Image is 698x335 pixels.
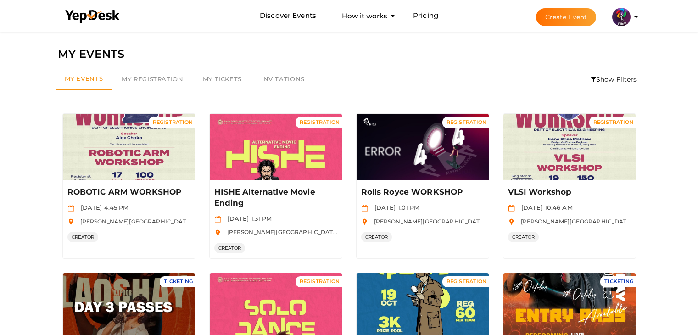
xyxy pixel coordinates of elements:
button: Create Event [536,8,597,26]
button: How it works [339,7,390,24]
span: [DATE] 4:45 PM [76,204,129,211]
span: [PERSON_NAME][GEOGRAPHIC_DATA], [GEOGRAPHIC_DATA], [GEOGRAPHIC_DATA], [GEOGRAPHIC_DATA], [GEOGRAP... [223,229,603,235]
span: My Tickets [203,75,242,83]
p: Rolls Royce WORKSHOP [361,187,482,198]
span: CREATOR [67,232,99,242]
a: Pricing [413,7,438,24]
img: 5BK8ZL5P_small.png [612,8,631,26]
span: [DATE] 1:01 PM [370,204,420,211]
p: HISHE Alternative Movie Ending [214,187,335,209]
span: Invitations [261,75,305,83]
img: location.svg [361,218,368,225]
p: VLSI Workshop [508,187,629,198]
span: [PERSON_NAME][GEOGRAPHIC_DATA], [GEOGRAPHIC_DATA], [GEOGRAPHIC_DATA], [GEOGRAPHIC_DATA], [GEOGRAP... [76,218,456,225]
span: My Events [65,75,103,82]
span: [DATE] 1:31 PM [223,215,272,222]
div: MY EVENTS [58,45,641,63]
span: My Registration [122,75,183,83]
a: My Tickets [193,69,251,90]
img: calendar.svg [214,216,221,223]
img: location.svg [67,218,74,225]
a: My Events [56,69,112,90]
img: calendar.svg [508,205,515,212]
img: calendar.svg [361,205,368,212]
span: [DATE] 10:46 AM [517,204,573,211]
li: Show Filters [585,69,643,90]
a: Invitations [251,69,314,90]
span: CREATOR [361,232,392,242]
p: ROBOTIC ARM WORKSHOP [67,187,188,198]
img: calendar.svg [67,205,74,212]
img: location.svg [214,229,221,236]
a: Discover Events [260,7,316,24]
span: CREATOR [214,243,246,253]
span: CREATOR [508,232,539,242]
a: My Registration [112,69,193,90]
img: location.svg [508,218,515,225]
